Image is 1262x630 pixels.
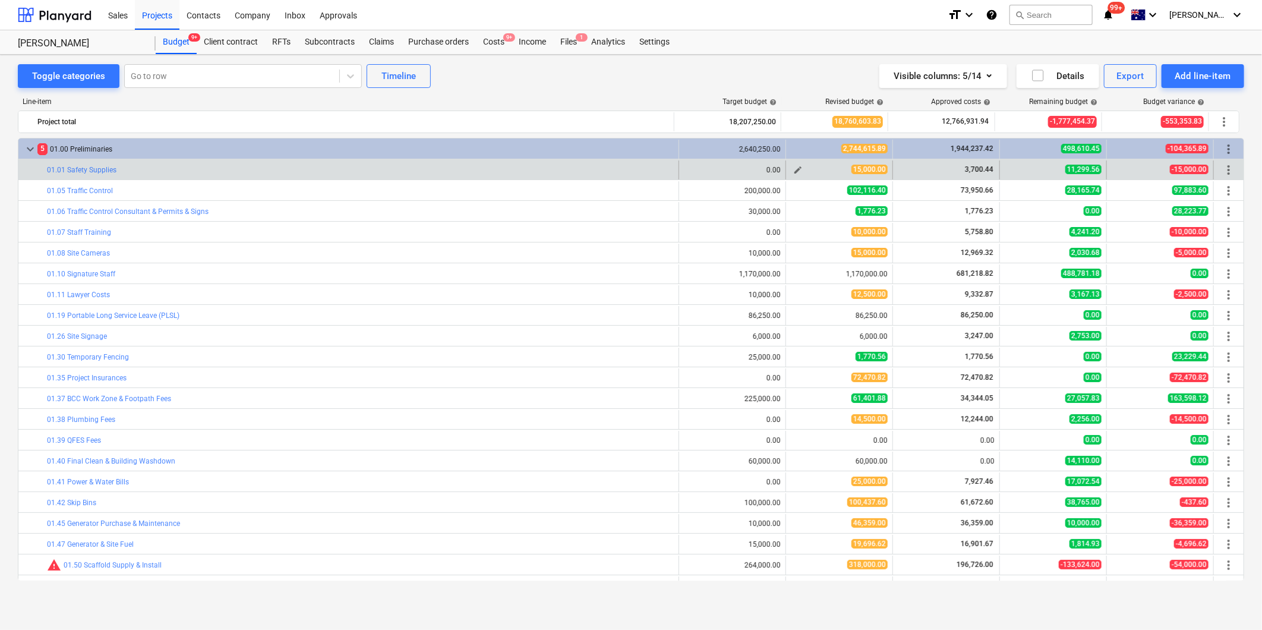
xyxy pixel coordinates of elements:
[1222,496,1236,510] span: More actions
[964,352,995,361] span: 1,770.56
[1170,518,1209,528] span: -36,359.00
[960,248,995,257] span: 12,969.32
[1172,206,1209,216] span: 28,223.77
[1069,248,1102,257] span: 2,030.68
[960,498,995,506] span: 61,672.60
[1069,289,1102,299] span: 3,167.13
[1222,516,1236,531] span: More actions
[18,97,675,106] div: Line-item
[684,270,781,278] div: 1,170,000.00
[1069,331,1102,341] span: 2,753.00
[1168,393,1209,403] span: 163,598.12
[1059,560,1102,569] span: -133,624.00
[1065,456,1102,465] span: 14,110.00
[1084,310,1102,320] span: 0.00
[1203,573,1262,630] div: Chat Widget
[1065,393,1102,403] span: 27,057.83
[1180,497,1209,507] span: -437.60
[791,332,888,341] div: 6,000.00
[791,311,888,320] div: 86,250.00
[960,186,995,194] span: 73,950.66
[1170,373,1209,382] span: -72,470.82
[981,99,990,106] span: help
[684,540,781,549] div: 15,000.00
[879,64,1007,88] button: Visible columns:5/14
[684,353,781,361] div: 25,000.00
[684,187,781,195] div: 200,000.00
[684,291,781,299] div: 10,000.00
[584,30,632,54] div: Analytics
[47,166,116,174] a: 01.01 Safety Supplies
[1069,539,1102,549] span: 1,814.93
[1222,350,1236,364] span: More actions
[791,457,888,465] div: 60,000.00
[1065,165,1102,174] span: 11,299.56
[1230,8,1244,22] i: keyboard_arrow_down
[684,395,781,403] div: 225,000.00
[47,540,134,549] a: 01.47 Generator & Site Fuel
[512,30,553,54] a: Income
[847,497,888,507] span: 100,437.60
[684,332,781,341] div: 6,000.00
[1161,116,1204,127] span: -553,353.83
[1222,392,1236,406] span: More actions
[1065,477,1102,486] span: 17,072.54
[684,478,781,486] div: 0.00
[1084,206,1102,216] span: 0.00
[553,30,584,54] a: Files1
[1222,558,1236,572] span: More actions
[1017,64,1099,88] button: Details
[847,560,888,569] span: 318,000.00
[1061,144,1102,153] span: 498,610.45
[1222,537,1236,552] span: More actions
[476,30,512,54] a: Costs9+
[1175,68,1231,84] div: Add line-item
[1191,331,1209,341] span: 0.00
[684,145,781,153] div: 2,640,250.00
[1195,99,1204,106] span: help
[1102,8,1114,22] i: notifications
[1222,329,1236,344] span: More actions
[32,68,105,84] div: Toggle categories
[265,30,298,54] div: RFTs
[367,64,431,88] button: Timeline
[962,8,976,22] i: keyboard_arrow_down
[1104,64,1157,88] button: Export
[47,353,129,361] a: 01.30 Temporary Fencing
[955,269,995,278] span: 681,218.82
[37,143,48,155] span: 5
[1191,269,1209,278] span: 0.00
[381,68,416,84] div: Timeline
[1222,267,1236,281] span: More actions
[1222,142,1236,156] span: More actions
[197,30,265,54] a: Client contract
[684,519,781,528] div: 10,000.00
[47,187,113,195] a: 01.05 Traffic Control
[1222,163,1236,177] span: More actions
[1222,412,1236,427] span: More actions
[1222,288,1236,302] span: More actions
[1108,2,1125,14] span: 99+
[856,206,888,216] span: 1,776.23
[1222,184,1236,198] span: More actions
[898,457,995,465] div: 0.00
[1191,435,1209,445] span: 0.00
[964,207,995,215] span: 1,776.23
[47,457,175,465] a: 01.40 Final Clean & Building Washdown
[1170,414,1209,424] span: -14,500.00
[964,165,995,174] span: 3,700.44
[47,270,115,278] a: 01.10 Signature Staff
[791,436,888,445] div: 0.00
[684,166,781,174] div: 0.00
[851,165,888,174] span: 15,000.00
[47,311,179,320] a: 01.19 Portable Long Service Leave (PLSL)
[1222,475,1236,489] span: More actions
[188,33,200,42] span: 9+
[1172,185,1209,195] span: 97,883.60
[791,270,888,278] div: 1,170,000.00
[793,165,803,175] span: edit
[1061,269,1102,278] span: 488,781.18
[825,97,884,106] div: Revised budget
[1222,204,1236,219] span: More actions
[503,33,515,42] span: 9+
